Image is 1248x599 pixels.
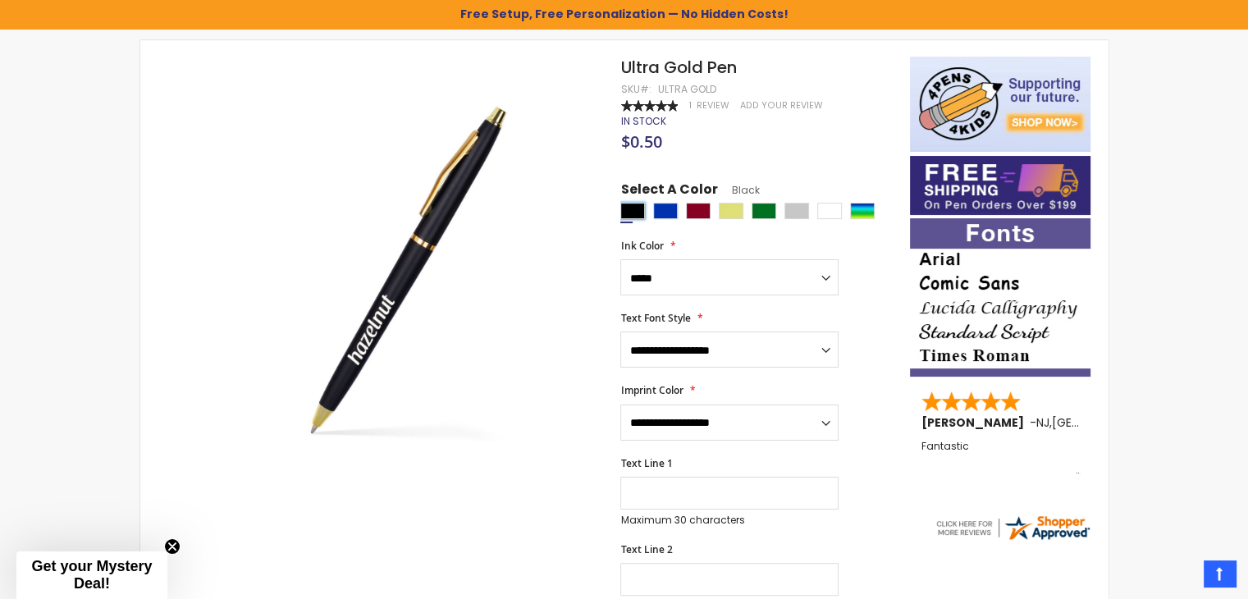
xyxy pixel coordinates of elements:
[31,558,152,592] span: Get your Mystery Deal!
[686,203,711,219] div: Burgundy
[717,183,759,197] span: Black
[719,203,743,219] div: Gold
[688,99,691,112] span: 1
[696,99,729,112] span: Review
[739,99,822,112] a: Add Your Review
[620,542,672,556] span: Text Line 2
[850,203,875,219] div: Assorted
[921,441,1081,476] div: Fantastic
[620,114,665,128] span: In stock
[657,83,715,96] div: Ultra Gold
[910,57,1090,152] img: 4pens 4 kids
[921,414,1030,431] span: [PERSON_NAME]
[620,514,839,527] p: Maximum 30 characters
[910,156,1090,215] img: Free shipping on orders over $199
[164,538,181,555] button: Close teaser
[620,82,651,96] strong: SKU
[620,383,683,397] span: Imprint Color
[688,99,731,112] a: 1 Review
[653,203,678,219] div: Blue
[620,311,690,325] span: Text Font Style
[16,551,167,599] div: Get your Mystery Deal!Close teaser
[910,218,1090,377] img: font-personalization-examples
[620,100,678,112] div: 100%
[620,203,645,219] div: Black
[620,239,663,253] span: Ink Color
[620,181,717,203] span: Select A Color
[620,115,665,128] div: Availability
[1052,414,1173,431] span: [GEOGRAPHIC_DATA]
[620,456,672,470] span: Text Line 1
[223,80,598,455] img: black-4pg-9160_ultra_gold_side_main_1.jpg
[752,203,776,219] div: Green
[1030,414,1173,431] span: - ,
[620,130,661,153] span: $0.50
[817,203,842,219] div: White
[620,56,736,79] span: Ultra Gold Pen
[1036,414,1049,431] span: NJ
[784,203,809,219] div: Silver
